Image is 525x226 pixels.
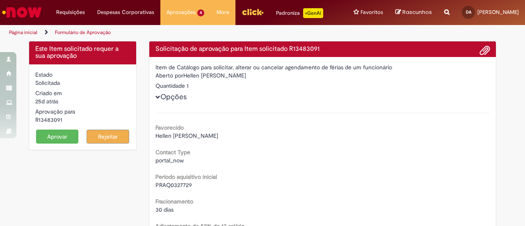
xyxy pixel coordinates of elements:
span: 25d atrás [35,98,58,105]
label: Aprovação para [35,107,75,116]
span: 4 [197,9,204,16]
span: Favoritos [361,8,383,16]
img: ServiceNow [1,4,43,21]
h4: Este Item solicitado requer a sua aprovação [35,46,130,60]
label: Estado [35,71,52,79]
button: Rejeitar [87,130,129,144]
b: Contact Type [155,148,190,156]
div: Quantidade 1 [155,82,490,90]
b: Período aquisitivo inicial [155,173,217,180]
span: [PERSON_NAME] [477,9,519,16]
a: Rascunhos [395,9,432,16]
span: PRAQ0327729 [155,181,192,189]
span: 30 dias [155,206,173,213]
h4: Solicitação de aprovação para Item solicitado R13483091 [155,46,490,53]
b: Fracionamento [155,198,193,205]
label: Criado em [35,89,62,97]
span: Hellen [PERSON_NAME] [155,132,218,139]
div: 04/09/2025 22:02:34 [35,97,130,105]
div: Padroniza [276,8,323,18]
label: Aberto por [155,71,183,80]
div: Solicitada [35,79,130,87]
div: Item de Catálogo para solicitar, alterar ou cancelar agendamento de férias de um funcionário [155,63,490,71]
b: Favorecido [155,124,184,131]
a: Formulário de Aprovação [55,29,111,36]
span: Rascunhos [402,8,432,16]
time: 04/09/2025 22:02:34 [35,98,58,105]
span: DA [466,9,471,15]
ul: Trilhas de página [6,25,344,40]
img: click_logo_yellow_360x200.png [242,6,264,18]
div: Hellen [PERSON_NAME] [155,71,490,82]
a: Página inicial [9,29,37,36]
span: Requisições [56,8,85,16]
span: More [217,8,229,16]
span: Aprovações [167,8,196,16]
span: portal_now [155,157,184,164]
button: Aprovar [36,130,79,144]
div: R13483091 [35,116,130,124]
p: +GenAi [303,8,323,18]
span: Despesas Corporativas [97,8,154,16]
